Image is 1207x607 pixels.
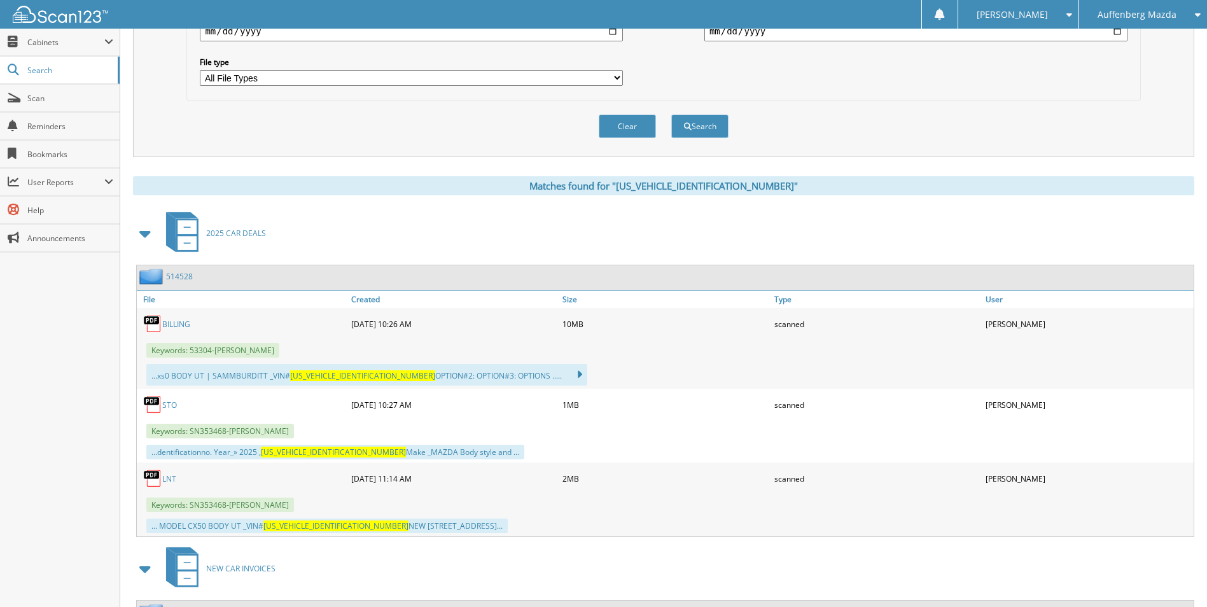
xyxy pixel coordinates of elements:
span: [PERSON_NAME] [977,11,1048,18]
span: User Reports [27,177,104,188]
img: PDF.png [143,469,162,488]
div: 1MB [559,392,771,417]
div: scanned [771,311,982,337]
input: end [704,21,1127,41]
img: PDF.png [143,395,162,414]
div: [PERSON_NAME] [982,392,1194,417]
span: Bookmarks [27,149,113,160]
div: scanned [771,392,982,417]
div: [PERSON_NAME] [982,311,1194,337]
a: NEW CAR INVOICES [158,543,276,594]
span: NEW CAR INVOICES [206,563,276,574]
span: Keywords: 53304-[PERSON_NAME] [146,343,279,358]
span: Help [27,205,113,216]
div: [DATE] 10:27 AM [348,392,559,417]
span: Keywords: SN353468-[PERSON_NAME] [146,424,294,438]
a: Created [348,291,559,308]
span: [US_VEHICLE_IDENTIFICATION_NUMBER] [261,447,406,457]
span: Announcements [27,233,113,244]
div: [DATE] 10:26 AM [348,311,559,337]
img: PDF.png [143,314,162,333]
a: 2025 CAR DEALS [158,208,266,258]
span: Scan [27,93,113,104]
a: BILLING [162,319,190,330]
a: LNT [162,473,176,484]
span: [US_VEHICLE_IDENTIFICATION_NUMBER] [263,520,408,531]
div: 10MB [559,311,771,337]
div: [DATE] 11:14 AM [348,466,559,491]
span: Auffenberg Mazda [1098,11,1176,18]
a: Size [559,291,771,308]
span: [US_VEHICLE_IDENTIFICATION_NUMBER] [290,370,435,381]
a: 514528 [166,271,193,282]
div: scanned [771,466,982,491]
button: Clear [599,115,656,138]
span: 2025 CAR DEALS [206,228,266,239]
span: Keywords: SN353468-[PERSON_NAME] [146,498,294,512]
span: Reminders [27,121,113,132]
div: [PERSON_NAME] [982,466,1194,491]
div: ...xs0 BODY UT | SAMMBURDITT _VIN# OPTION#2: OPTION#3: OPTIONS ..... [146,364,587,386]
img: scan123-logo-white.svg [13,6,108,23]
a: STO [162,400,177,410]
span: Search [27,65,111,76]
div: ...dentificationno. Year_» 2025 , Make _MAZDA Body style and ... [146,445,524,459]
div: 2MB [559,466,771,491]
a: File [137,291,348,308]
input: start [200,21,623,41]
button: Search [671,115,729,138]
a: Type [771,291,982,308]
a: User [982,291,1194,308]
div: ... MODEL CX50 BODY UT _VIN# NEW [STREET_ADDRESS]... [146,519,508,533]
img: folder2.png [139,269,166,284]
label: File type [200,57,623,67]
span: Cabinets [27,37,104,48]
div: Matches found for "[US_VEHICLE_IDENTIFICATION_NUMBER]" [133,176,1194,195]
iframe: Chat Widget [1143,546,1207,607]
